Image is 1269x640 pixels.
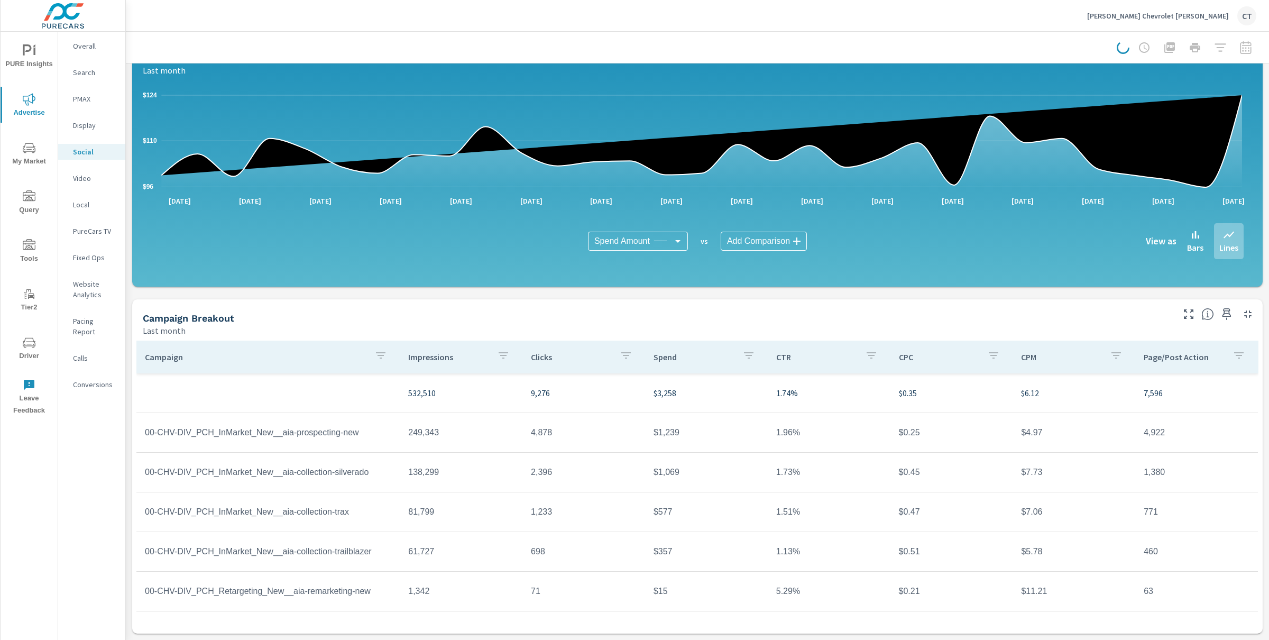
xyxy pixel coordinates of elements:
div: Overall [58,38,125,54]
p: Overall [73,41,117,51]
td: 00-CHV-DIV_PCH_Retargeting_New__aia-remarketing-new [136,578,400,605]
span: Advertise [4,93,54,119]
p: Conversions [73,379,117,390]
td: 00-CHV-DIV_PCH_InMarket_New__aia-collection-silverado [136,459,400,486]
span: This is a summary of Social performance results by campaign. Each column can be sorted. [1201,308,1214,321]
p: Impressions [408,352,489,362]
button: Make Fullscreen [1180,306,1197,323]
p: [DATE] [794,196,831,206]
span: PURE Insights [4,44,54,70]
p: 9,276 [531,387,637,399]
td: 5.29% [768,578,890,605]
span: My Market [4,142,54,168]
td: $0.45 [890,459,1013,486]
p: Local [73,199,117,210]
td: 698 [522,538,645,565]
p: [DATE] [1074,196,1111,206]
td: 00-CHV-DIV_PCH_InMarket_New__aia-collection-trailblazer [136,538,400,565]
h5: Campaign Breakout [143,313,234,324]
td: 1,342 [400,578,522,605]
td: $15 [645,578,768,605]
p: Website Analytics [73,279,117,300]
div: Display [58,117,125,133]
p: [DATE] [232,196,269,206]
td: $577 [645,499,768,525]
p: [DATE] [1004,196,1041,206]
div: Spend Amount [588,232,688,251]
td: $5.78 [1013,538,1135,565]
td: $0.21 [890,578,1013,605]
td: $4.97 [1013,419,1135,446]
td: 1.73% [768,459,890,486]
div: Conversions [58,377,125,392]
td: $11.21 [1013,578,1135,605]
p: [PERSON_NAME] Chevrolet [PERSON_NAME] [1087,11,1229,21]
p: Clicks [531,352,611,362]
span: Query [4,190,54,216]
p: [DATE] [1145,196,1182,206]
td: 460 [1135,538,1258,565]
td: 81,799 [400,499,522,525]
p: Search [73,67,117,78]
td: 4,878 [522,419,645,446]
span: Save this to your personalized report [1218,306,1235,323]
span: Tier2 [4,288,54,314]
p: 532,510 [408,387,514,399]
td: 00-CHV-DIV_PCH_InMarket_New__aia-prospecting-new [136,419,400,446]
h6: View as [1146,236,1176,246]
td: 4,922 [1135,419,1258,446]
p: CPM [1021,352,1101,362]
p: CPC [899,352,979,362]
p: Fixed Ops [73,252,117,263]
p: vs [688,236,721,246]
p: 7,596 [1144,387,1249,399]
span: Spend Amount [594,236,650,246]
td: 1,380 [1135,459,1258,486]
p: $6.12 [1021,387,1127,399]
button: Minimize Widget [1239,306,1256,323]
td: 63 [1135,578,1258,605]
p: Calls [73,353,117,363]
td: $7.06 [1013,499,1135,525]
td: $357 [645,538,768,565]
p: Last month [143,324,186,337]
p: PureCars TV [73,226,117,236]
p: Social [73,147,117,157]
span: Add Comparison [727,236,790,246]
p: Campaign [145,352,366,362]
div: PureCars TV [58,223,125,239]
p: [DATE] [161,196,198,206]
p: Last month [143,64,186,77]
div: Calls [58,350,125,366]
td: 1.96% [768,419,890,446]
p: [DATE] [372,196,409,206]
div: Pacing Report [58,313,125,340]
p: [DATE] [302,196,339,206]
div: Social [58,144,125,160]
p: $3,258 [654,387,759,399]
td: 00-CHV-DIV_PCH_InMarket_New__aia-collection-trax [136,499,400,525]
text: $124 [143,92,157,99]
p: [DATE] [864,196,901,206]
p: Video [73,173,117,184]
p: [DATE] [583,196,620,206]
td: $7.73 [1013,459,1135,486]
td: $0.25 [890,419,1013,446]
p: [DATE] [934,196,971,206]
text: $96 [143,183,153,190]
p: CTR [776,352,857,362]
td: 138,299 [400,459,522,486]
p: 1.74% [776,387,882,399]
span: Driver [4,336,54,362]
div: nav menu [1,32,58,421]
div: Video [58,170,125,186]
div: Add Comparison [721,232,807,251]
p: $0.35 [899,387,1005,399]
p: [DATE] [1215,196,1252,206]
td: $0.47 [890,499,1013,525]
p: Lines [1219,241,1238,254]
p: [DATE] [653,196,690,206]
td: $1,239 [645,419,768,446]
td: 771 [1135,499,1258,525]
div: CT [1237,6,1256,25]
